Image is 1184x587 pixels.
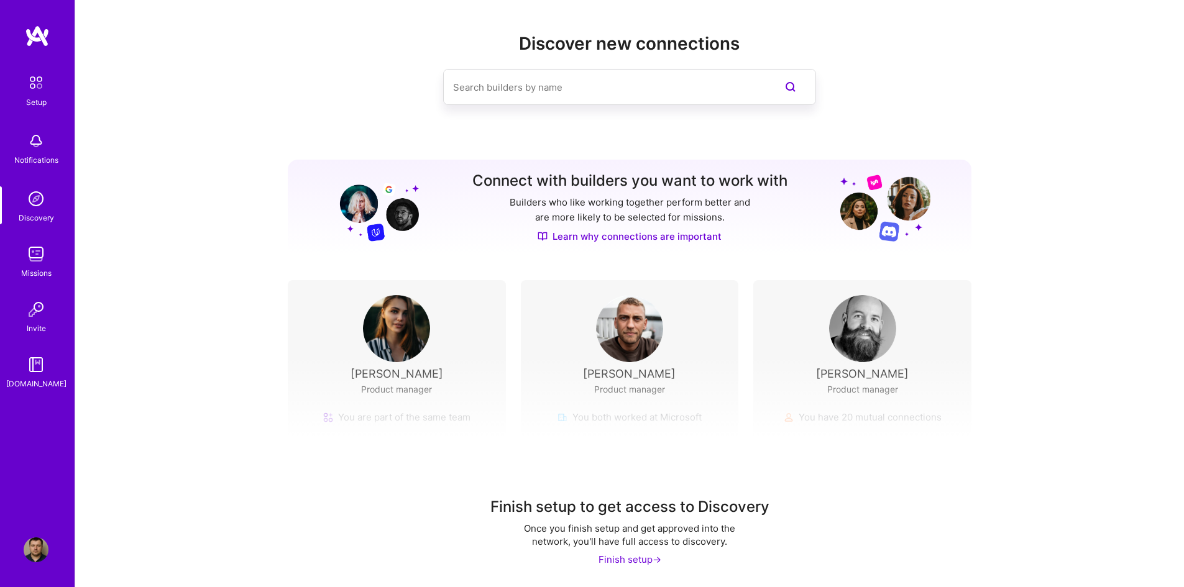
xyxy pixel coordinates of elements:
[783,80,798,94] i: icon SearchPurple
[363,295,430,362] img: User Avatar
[288,34,971,54] h2: Discover new connections
[24,297,48,322] img: Invite
[6,377,67,390] div: [DOMAIN_NAME]
[329,173,419,242] img: Grow your network
[19,211,54,224] div: Discovery
[840,174,930,242] img: Grow your network
[490,497,769,517] div: Finish setup to get access to Discovery
[453,71,756,103] input: Search builders by name
[472,172,787,190] h3: Connect with builders you want to work with
[24,352,48,377] img: guide book
[507,195,753,225] p: Builders who like working together perform better and are more likely to be selected for missions.
[24,537,48,562] img: User Avatar
[14,153,58,166] div: Notifications
[24,129,48,153] img: bell
[26,96,47,109] div: Setup
[538,231,548,242] img: Discover
[538,230,722,243] a: Learn why connections are important
[24,242,48,266] img: teamwork
[505,522,754,548] div: Once you finish setup and get approved into the network, you'll have full access to discovery.
[596,295,663,362] img: User Avatar
[27,322,46,335] div: Invite
[599,553,661,566] div: Finish setup ->
[24,186,48,211] img: discovery
[829,295,896,362] img: User Avatar
[23,70,49,96] img: setup
[21,537,52,562] a: User Avatar
[25,25,50,47] img: logo
[21,266,52,280] div: Missions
